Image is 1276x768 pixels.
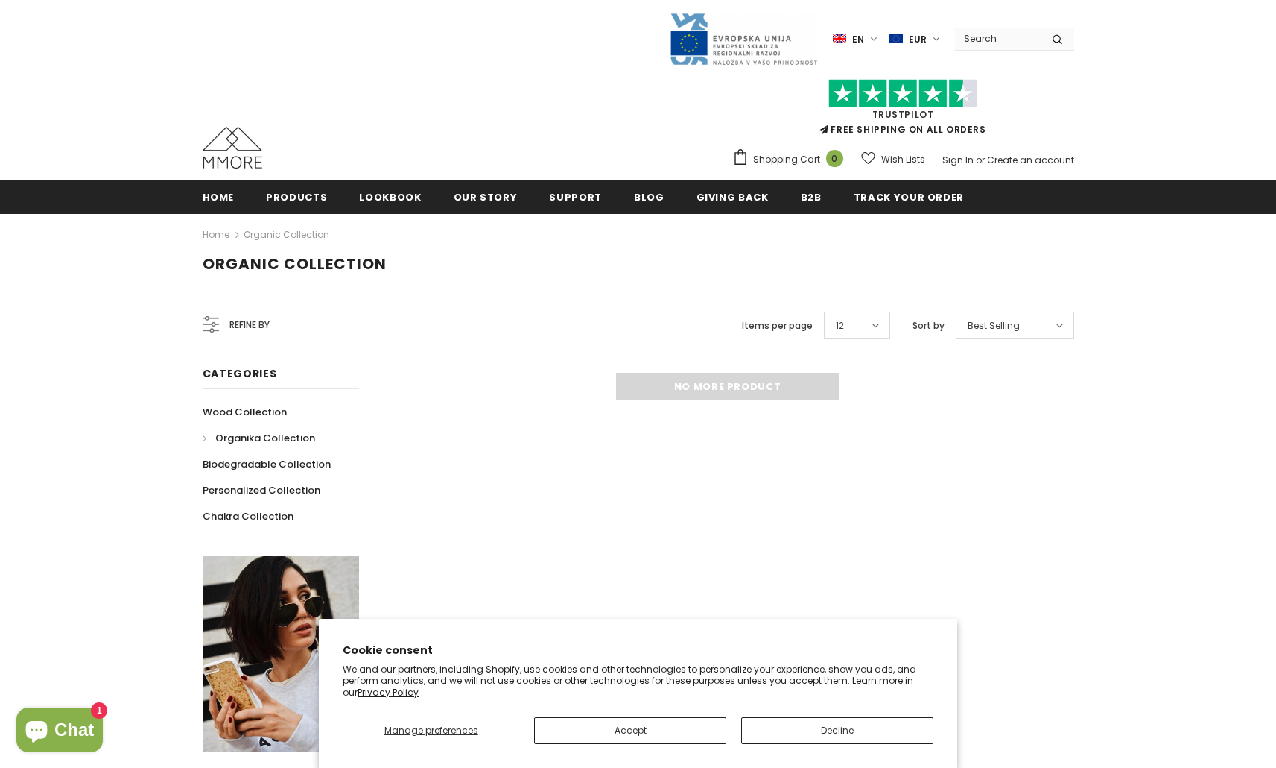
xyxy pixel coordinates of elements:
inbox-online-store-chat: Shopify online store chat [12,708,107,756]
span: en [852,32,864,47]
span: FREE SHIPPING ON ALL ORDERS [732,86,1074,136]
a: Javni Razpis [669,32,818,45]
span: Shopping Cart [753,152,820,167]
span: 0 [826,150,843,167]
button: Decline [741,717,933,744]
a: Wish Lists [861,146,925,172]
h2: Cookie consent [343,643,933,658]
span: EUR [909,32,927,47]
span: 12 [836,318,844,333]
img: Javni Razpis [669,12,818,66]
a: B2B [801,180,822,213]
button: Accept [534,717,726,744]
span: Our Story [454,190,518,204]
a: Wood Collection [203,399,287,425]
span: Biodegradable Collection [203,457,331,471]
a: support [549,180,602,213]
p: We and our partners, including Shopify, use cookies and other technologies to personalize your ex... [343,664,933,699]
a: Products [266,180,327,213]
input: Search Site [955,28,1041,49]
span: Organic Collection [203,254,387,274]
a: Home [203,180,235,213]
span: Personalized Collection [203,483,320,497]
span: Chakra Collection [203,509,293,523]
a: Giving back [696,180,769,213]
span: Wish Lists [881,152,925,167]
img: MMORE Cases [203,127,262,169]
span: Organika Collection [215,431,315,445]
span: B2B [801,190,822,204]
span: Lookbook [359,190,421,204]
a: Biodegradable Collection [203,451,331,477]
a: Trustpilot [872,108,934,121]
a: Organic Collection [244,228,329,241]
button: Manage preferences [343,717,519,744]
span: Giving back [696,190,769,204]
a: Organika Collection [203,425,315,451]
span: Wood Collection [203,405,287,419]
label: Items per page [742,318,813,333]
a: Our Story [454,180,518,213]
a: Home [203,226,229,244]
span: Best Selling [968,318,1020,333]
span: Refine by [229,317,270,333]
span: Home [203,190,235,204]
a: Privacy Policy [358,686,419,699]
label: Sort by [912,318,945,333]
span: or [976,154,985,166]
a: Chakra Collection [203,503,293,529]
span: Products [266,190,327,204]
a: Create an account [987,154,1074,166]
a: Personalized Collection [203,477,320,503]
span: support [549,190,602,204]
img: i-lang-1.png [833,33,846,45]
span: Track your order [854,190,964,204]
a: Blog [634,180,664,213]
a: Shopping Cart 0 [732,148,851,171]
span: Categories [203,366,277,381]
a: Lookbook [359,180,421,213]
span: Blog [634,190,664,204]
img: Trust Pilot Stars [828,79,977,108]
a: Track your order [854,180,964,213]
a: Sign In [942,154,974,166]
span: Manage preferences [384,724,478,737]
